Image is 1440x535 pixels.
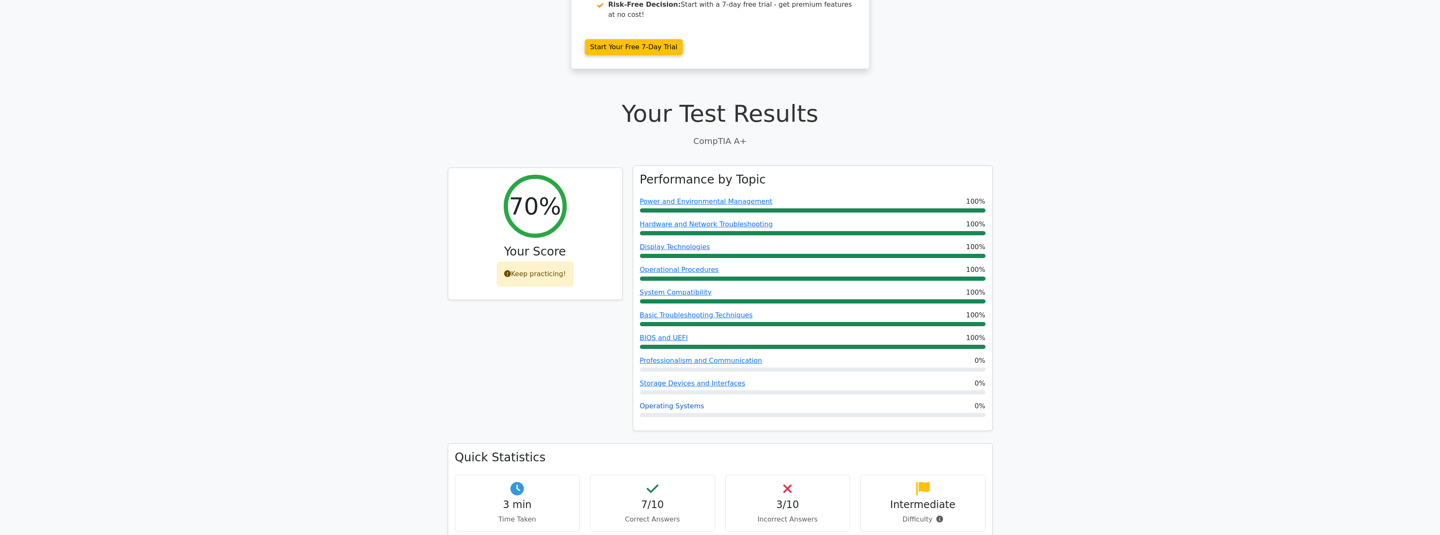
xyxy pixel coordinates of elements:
[966,219,986,229] span: 100%
[975,356,985,366] span: 0%
[966,265,986,275] span: 100%
[448,135,993,147] p: CompTIA A+
[966,287,986,298] span: 100%
[640,334,688,342] a: BIOS and UEFI
[455,245,616,259] h3: Your Score
[462,514,573,524] p: Time Taken
[640,197,773,205] a: Power and Environmental Management
[867,499,978,511] h4: Intermediate
[966,197,986,207] span: 100%
[640,288,712,296] a: System Compatibility
[975,378,985,389] span: 0%
[732,514,843,524] p: Incorrect Answers
[732,499,843,511] h4: 3/10
[640,402,704,410] a: Operating Systems
[867,514,978,524] p: Difficulty
[640,266,719,274] a: Operational Procedures
[640,357,762,365] a: Professionalism and Communication
[966,310,986,320] span: 100%
[640,379,745,387] a: Storage Devices and Interfaces
[462,499,573,511] h4: 3 min
[509,192,561,220] h2: 70%
[640,173,766,187] h3: Performance by Topic
[585,39,683,55] a: Start Your Free 7-Day Trial
[597,514,708,524] p: Correct Answers
[455,450,986,465] h3: Quick Statistics
[497,262,573,286] div: Keep practicing!
[448,99,993,128] h1: Your Test Results
[975,401,985,411] span: 0%
[640,220,773,228] a: Hardware and Network Troubleshooting
[597,499,708,511] h4: 7/10
[640,311,753,319] a: Basic Troubleshooting Techniques
[966,333,986,343] span: 100%
[640,243,710,251] a: Display Technologies
[966,242,986,252] span: 100%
